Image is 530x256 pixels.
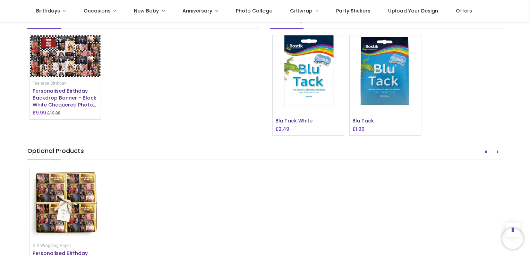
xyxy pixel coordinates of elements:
[481,146,491,158] button: Prev
[350,35,421,107] img: Blu Tack
[492,146,503,158] button: Next
[356,126,365,133] span: 1.99
[352,126,365,133] h6: £
[352,117,374,124] a: Blu Tack
[33,80,66,86] a: Teenage Birthday
[275,118,341,125] h6: Blu Tack White
[33,81,66,86] small: Teenage Birthday
[33,242,71,248] a: Gift Wrapping Paper
[134,7,159,14] span: New Baby
[47,110,60,116] small: £
[36,109,46,116] span: 9.99
[36,7,60,14] span: Birthdays
[30,35,101,77] img: Personalised Birthday Backdrop Banner - Black White Chequered Photo Collage - 48 Photo
[502,228,523,249] iframe: Brevo live chat
[27,15,260,28] h5: Similar Products
[290,7,313,14] span: Giftwrap
[270,15,503,28] h5: Accessory Products
[33,243,71,248] small: Gift Wrapping Paper
[388,7,438,14] span: Upload Your Design
[33,87,96,115] a: Personalised Birthday Backdrop Banner - Black White Chequered Photo Collage - 48 Photo
[279,126,289,133] span: 2.49
[30,167,102,239] img: Personalised Birthday Wrapping Paper - Gold Photo Collage - 9 Photos & Text
[275,126,289,133] h6: £
[352,118,418,125] h6: Blu Tack
[456,7,472,14] span: Offers
[33,88,98,108] h6: Personalised Birthday Backdrop Banner - Black White Chequered Photo Collage - 48 Photo
[275,117,313,124] a: Blu Tack White
[50,111,60,116] span: 19.98
[27,147,503,160] h5: Optional Products
[84,7,111,14] span: Occasions
[336,7,370,14] span: Party Stickers
[273,35,344,107] img: Blu Tack White
[182,7,212,14] span: Anniversary
[33,109,46,116] h6: £
[236,7,272,14] span: Photo Collage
